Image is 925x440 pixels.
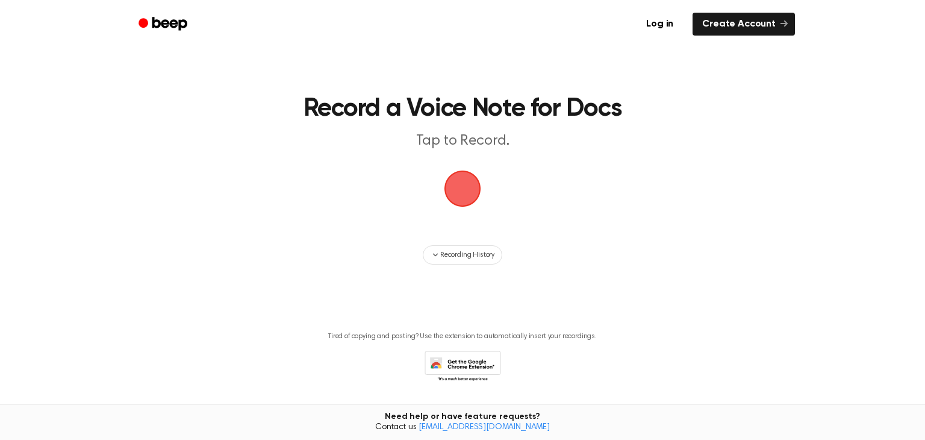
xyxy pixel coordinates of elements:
p: Tired of copying and pasting? Use the extension to automatically insert your recordings. [328,332,597,341]
a: Log in [634,10,685,38]
span: Recording History [440,250,494,260]
button: Recording History [423,245,502,265]
span: Contact us [7,423,918,433]
a: Create Account [693,13,795,36]
h1: Record a Voice Note for Docs [154,96,771,122]
img: Beep Logo [444,171,481,207]
a: [EMAIL_ADDRESS][DOMAIN_NAME] [419,423,550,432]
a: Beep [130,13,198,36]
p: Tap to Record. [231,131,694,151]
